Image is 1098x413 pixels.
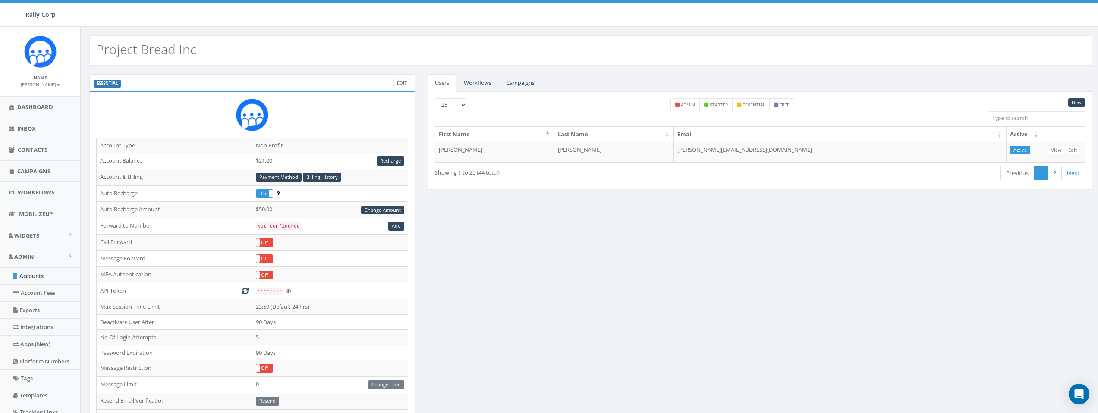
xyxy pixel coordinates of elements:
[674,127,1007,142] th: Email: activate to sort column ascending
[96,42,196,56] h2: Project Bread Inc
[18,146,47,153] span: Contacts
[252,345,408,360] td: 90 Days
[97,185,252,202] td: Auto Recharge
[428,74,456,92] a: Users
[499,74,541,92] a: Campaigns
[21,80,60,88] a: [PERSON_NAME]
[97,314,252,330] td: Deactivate User After
[97,153,252,169] td: Account Balance
[19,210,54,218] span: MobilizeU™
[1069,384,1089,404] div: Open Intercom Messenger
[780,102,790,108] small: free
[252,376,408,393] td: 0
[17,125,36,132] span: Inbox
[1048,166,1062,180] a: 2
[252,299,408,314] td: 23:59 (Default 24 hrs)
[242,288,249,294] i: Generate New Token
[256,254,273,263] div: OnOff
[97,393,252,409] td: Resend Email Verification
[97,250,252,267] td: Message Forward
[681,102,695,108] small: admin
[17,167,50,175] span: Campaigns
[277,189,280,197] span: Enable to prevent campaign failure.
[14,232,39,239] span: Widgets
[17,103,53,111] span: Dashboard
[303,173,341,182] a: Billing History
[97,299,252,314] td: Max Session Time Limit
[1034,166,1048,180] a: 1
[1007,127,1043,142] th: Active: activate to sort column ascending
[377,156,404,166] a: Recharge
[674,142,1007,163] td: [PERSON_NAME][EMAIL_ADDRESS][DOMAIN_NAME]
[252,202,408,218] td: $50.00
[97,330,252,345] td: No Of Login Attempts
[97,202,252,218] td: Auto Recharge Amount
[742,102,765,108] small: essential
[252,153,408,169] td: $21.20
[1010,146,1030,155] a: Active
[1048,146,1065,155] a: View
[97,283,252,299] td: API Token
[97,169,252,185] td: Account & Billing
[435,142,555,163] td: [PERSON_NAME]
[252,330,408,345] td: 5
[97,376,252,393] td: Message Limit
[252,138,408,153] td: Non Profit
[256,173,302,182] a: Payment Method
[34,75,47,81] small: Name
[97,267,252,283] td: MFA Authentication
[256,364,273,373] div: OnOff
[256,189,273,198] div: OnOff
[97,138,252,153] td: Account Type
[97,218,252,235] td: Forward to Number
[554,142,674,163] td: [PERSON_NAME]
[94,80,121,88] label: ESSENTIAL
[256,364,273,372] label: Off
[252,314,408,330] td: 90 Days
[236,99,268,131] img: Rally_Corp_Icon.png
[256,255,273,263] label: Off
[25,10,56,19] span: Rally Corp
[1068,98,1085,107] a: New
[457,74,498,92] a: Workflows
[1065,146,1080,155] a: Edit
[988,111,1085,124] input: Type to search
[256,271,273,280] div: OnOff
[554,127,674,142] th: Last Name: activate to sort column ascending
[388,222,404,231] a: Add
[256,238,273,247] div: OnOff
[435,165,698,177] div: Showing 1 to 25 (44 total)
[256,190,273,198] label: On
[393,79,410,88] a: Edit
[256,238,273,247] label: Off
[97,234,252,250] td: Call Forward
[435,127,555,142] th: First Name: activate to sort column descending
[18,188,54,196] span: Workflows
[1061,166,1085,180] a: Next
[97,345,252,360] td: Password Expiration
[24,35,57,68] img: Icon_1.png
[1000,166,1034,180] a: Previous
[710,102,728,108] small: starter
[97,360,252,377] td: Message Restriction
[361,206,404,215] a: Change Amount
[21,81,60,88] small: [PERSON_NAME]
[256,271,273,279] label: Off
[256,222,302,230] code: Not Configured
[14,253,34,260] span: Admin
